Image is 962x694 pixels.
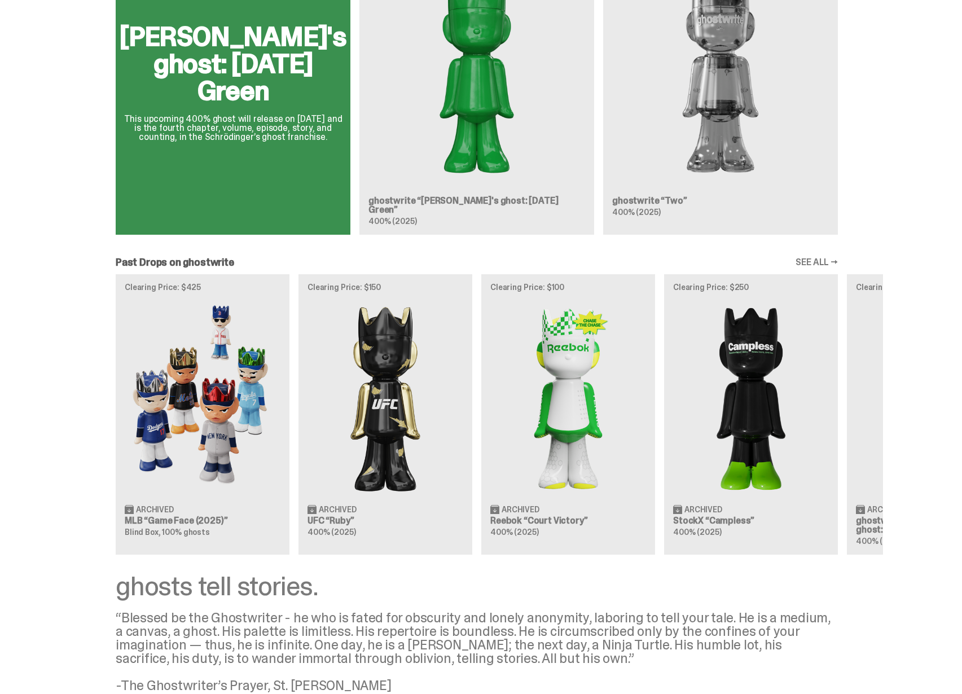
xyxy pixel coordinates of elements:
span: Archived [684,506,722,513]
span: Archived [867,506,905,513]
img: Court Victory [490,300,646,495]
span: 100% ghosts [162,527,209,537]
span: Archived [502,506,539,513]
h3: ghostwrite “[PERSON_NAME]'s ghost: [DATE] Green” [368,196,585,214]
span: 400% (2025) [368,216,416,226]
h3: ghostwrite “Two” [612,196,829,205]
h3: MLB “Game Face (2025)” [125,516,280,525]
h3: Reebok “Court Victory” [490,516,646,525]
p: Clearing Price: $150 [308,283,463,291]
h2: [PERSON_NAME]'s ghost: [DATE] Green [120,23,346,104]
div: ghosts tell stories. [116,573,838,600]
a: Clearing Price: $250 Campless Archived [664,274,838,554]
span: 400% (2025) [856,536,904,546]
p: This upcoming 400% ghost will release on [DATE] and is the fourth chapter, volume, episode, story... [120,115,346,142]
span: 400% (2025) [612,207,660,217]
img: Campless [673,300,829,495]
p: Clearing Price: $425 [125,283,280,291]
h3: StockX “Campless” [673,516,829,525]
span: 400% (2025) [308,527,355,537]
span: Blind Box, [125,527,161,537]
span: 400% (2025) [673,527,721,537]
a: Clearing Price: $425 Game Face (2025) Archived [116,274,289,554]
div: “Blessed be the Ghostwriter - he who is fated for obscurity and lonely anonymity, laboring to tel... [116,611,838,692]
a: Clearing Price: $150 Ruby Archived [298,274,472,554]
span: 400% (2025) [490,527,538,537]
p: Clearing Price: $100 [490,283,646,291]
span: Archived [319,506,357,513]
a: Clearing Price: $100 Court Victory Archived [481,274,655,554]
a: SEE ALL → [796,258,838,267]
p: Clearing Price: $250 [673,283,829,291]
h2: Past Drops on ghostwrite [116,257,234,267]
img: Ruby [308,300,463,495]
h3: UFC “Ruby” [308,516,463,525]
img: Game Face (2025) [125,300,280,495]
span: Archived [136,506,174,513]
